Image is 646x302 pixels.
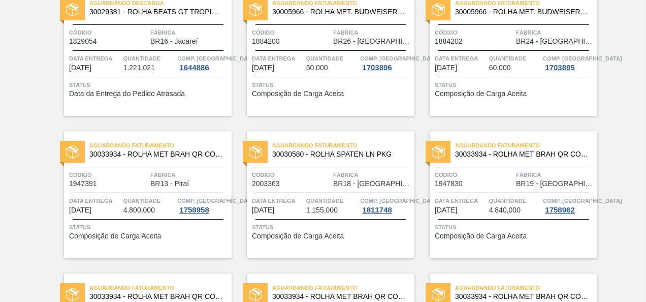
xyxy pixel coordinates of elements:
span: 4.800,000 [123,206,155,214]
span: Fábrica [333,170,412,180]
span: Aguardando Faturamento [272,140,414,150]
div: 1811748 [360,206,394,214]
span: Status [435,80,595,90]
span: Código [252,27,331,38]
img: status [249,3,262,16]
span: Quantidade [123,53,175,64]
span: 1884200 [252,38,280,45]
span: 30033934 - ROLHA MET BRAH QR CODE 021CX105 [455,293,589,300]
div: 1703895 [543,64,576,72]
span: 15/08/2025 [252,206,274,214]
span: Composição de Carga Aceita [252,90,344,98]
span: 1884202 [435,38,463,45]
span: Aguardando Faturamento [455,283,597,293]
span: 60,000 [489,64,511,72]
span: Data entrega [435,53,487,64]
span: 04/02/2025 [69,64,91,72]
span: Aguardando Faturamento [89,140,232,150]
span: 30029381 - ROLHA BEATS GT TROPICAL 269ML [89,8,223,16]
img: status [432,145,445,159]
span: Código [252,170,331,180]
span: Status [252,222,412,232]
span: Comp. Carga [177,196,256,206]
span: Data entrega [435,196,487,206]
span: BR13 - Piraí [150,180,189,188]
div: 1644886 [177,64,211,72]
span: Código [69,27,148,38]
span: Composição de Carga Aceita [252,232,344,240]
span: Fábrica [150,170,229,180]
span: Data entrega [252,196,304,206]
span: Fábrica [150,27,229,38]
div: 1758958 [177,206,211,214]
span: 16/06/2025 [69,206,91,214]
span: BR26 - Uberlândia [333,38,412,45]
span: Quantidade [123,196,175,206]
span: Quantidade [489,53,541,64]
span: Status [252,80,412,90]
span: 2003363 [252,180,280,188]
span: 30030580 - ROLHA SPATEN LN PKG [272,150,406,158]
span: Comp. Carga [177,53,256,64]
img: status [66,145,79,159]
span: Fábrica [333,27,412,38]
img: status [432,288,445,301]
span: Composição de Carga Aceita [69,232,161,240]
a: Comp. [GEOGRAPHIC_DATA]1703895 [543,53,595,72]
span: Status [69,80,229,90]
span: 50,000 [306,64,328,72]
span: 22/03/2025 [435,64,457,72]
span: Composição de Carga Aceita [435,232,527,240]
span: 30005966 - ROLHA MET. BUDWEISER CDL 0,21 CX 10,5MIL [272,8,406,16]
span: Aguardando Faturamento [455,140,597,150]
span: Composição de Carga Aceita [435,90,527,98]
div: 1758962 [543,206,576,214]
span: Quantidade [489,196,541,206]
span: BR19 - Nova Rio [516,180,595,188]
span: 1947830 [435,180,463,188]
img: status [66,3,79,16]
span: Quantidade [306,53,358,64]
span: Código [69,170,148,180]
span: Código [435,170,513,180]
span: 30033934 - ROLHA MET BRAH QR CODE 021CX105 [89,293,223,300]
a: Comp. [GEOGRAPHIC_DATA]1703896 [360,53,412,72]
a: Comp. [GEOGRAPHIC_DATA]1644886 [177,53,229,72]
span: BR18 - Pernambuco [333,180,412,188]
span: 1.155,000 [306,206,338,214]
span: Comp. Carga [543,53,622,64]
span: 25/08/2025 [435,206,457,214]
span: Status [69,222,229,232]
span: 30033934 - ROLHA MET BRAH QR CODE 021CX105 [89,150,223,158]
span: BR16 - Jacareí [150,38,198,45]
span: Comp. Carga [543,196,622,206]
span: Data entrega [69,196,121,206]
a: Comp. [GEOGRAPHIC_DATA]1758962 [543,196,595,214]
span: Data da Entrega do Pedido Atrasada [69,90,185,98]
div: 1703896 [360,64,394,72]
a: Comp. [GEOGRAPHIC_DATA]1811748 [360,196,412,214]
span: 22/03/2025 [252,64,274,72]
span: Código [435,27,513,38]
span: Fábrica [516,170,595,180]
span: 4.840,000 [489,206,521,214]
span: Fábrica [516,27,595,38]
span: BR24 - Ponta Grossa [516,38,595,45]
span: Quantidade [306,196,358,206]
img: status [66,288,79,301]
img: status [249,288,262,301]
a: Comp. [GEOGRAPHIC_DATA]1758958 [177,196,229,214]
span: 1.221,021 [123,64,155,72]
span: Data entrega [69,53,121,64]
span: Data entrega [252,53,304,64]
a: statusAguardando Faturamento30033934 - ROLHA MET BRAH QR CODE 021CX105Código1947830FábricaBR19 - ... [414,131,597,258]
span: Status [435,222,595,232]
img: status [249,145,262,159]
span: Aguardando Faturamento [272,283,414,293]
span: 1829054 [69,38,97,45]
span: 30005966 - ROLHA MET. BUDWEISER CDL 0,21 CX 10,5MIL [455,8,589,16]
span: 1947391 [69,180,97,188]
span: Aguardando Faturamento [89,283,232,293]
img: status [432,3,445,16]
span: Comp. Carga [360,53,439,64]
